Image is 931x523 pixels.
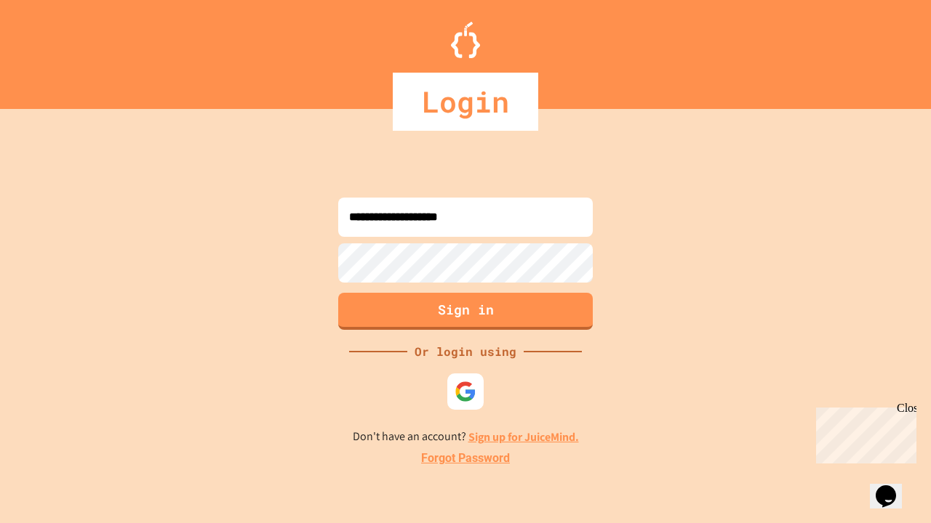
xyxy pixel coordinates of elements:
iframe: chat widget [810,402,916,463]
a: Sign up for JuiceMind. [468,429,579,445]
img: Logo.svg [451,22,480,58]
a: Forgot Password [421,450,510,467]
p: Don't have an account? [353,428,579,446]
img: google-icon.svg [455,381,476,402]
iframe: chat widget [870,465,916,508]
div: Or login using [407,343,524,360]
div: Login [393,73,538,131]
div: Chat with us now!Close [6,6,100,92]
button: Sign in [338,293,593,330]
